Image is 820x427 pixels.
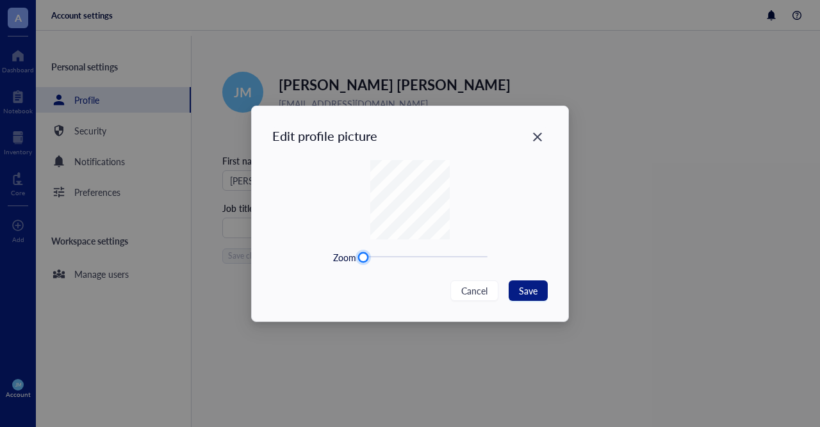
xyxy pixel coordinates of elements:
button: Close [527,127,548,147]
button: Save [509,280,548,301]
button: Cancel [450,280,498,301]
span: Save [519,284,537,298]
span: Cancel [461,284,488,298]
span: Close [527,129,548,145]
div: Zoom [272,250,548,265]
div: Edit profile picture [272,127,377,145]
